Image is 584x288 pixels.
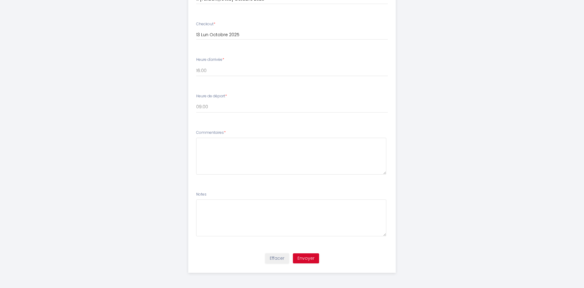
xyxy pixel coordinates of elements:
[196,57,224,63] label: Heure d'arrivée
[293,253,319,264] button: Envoyer
[196,93,227,99] label: Heure de départ
[196,192,207,197] label: Notes
[265,253,289,264] button: Effacer
[196,130,226,136] label: Commentaires
[196,21,215,27] label: Checkout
